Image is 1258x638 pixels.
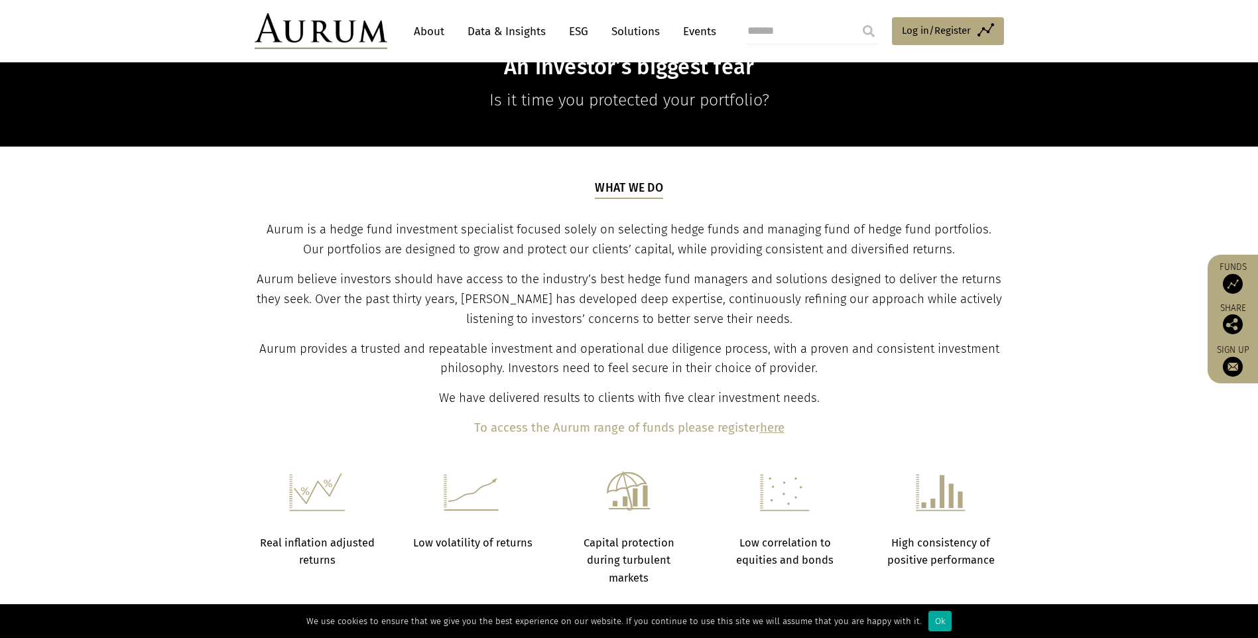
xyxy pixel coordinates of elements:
[255,13,387,49] img: Aurum
[267,222,991,257] span: Aurum is a hedge fund investment specialist focused solely on selecting hedge funds and managing ...
[260,537,375,566] strong: Real inflation adjusted returns
[259,342,999,376] span: Aurum provides a trusted and repeatable investment and operational due diligence process, with a ...
[760,420,785,435] a: here
[413,537,533,549] strong: Low volatility of returns
[1214,344,1251,377] a: Sign up
[595,180,663,198] h5: What we do
[676,19,716,44] a: Events
[1223,274,1243,294] img: Access Funds
[892,17,1004,45] a: Log in/Register
[407,19,451,44] a: About
[461,19,552,44] a: Data & Insights
[562,19,595,44] a: ESG
[928,611,952,631] div: Ok
[373,87,885,113] p: Is it time you protected your portfolio?
[887,537,995,566] strong: High consistency of positive performance
[855,18,882,44] input: Submit
[605,19,666,44] a: Solutions
[1223,314,1243,334] img: Share this post
[1214,261,1251,294] a: Funds
[257,272,1002,326] span: Aurum believe investors should have access to the industry’s best hedge fund managers and solutio...
[736,537,834,566] strong: Low correlation to equities and bonds
[584,537,674,584] strong: Capital protection during turbulent markets
[373,54,885,80] h1: An investor’s biggest fear
[902,23,971,38] span: Log in/Register
[439,391,820,405] span: We have delivered results to clients with five clear investment needs.
[474,420,760,435] b: To access the Aurum range of funds please register
[1223,357,1243,377] img: Sign up to our newsletter
[1214,304,1251,334] div: Share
